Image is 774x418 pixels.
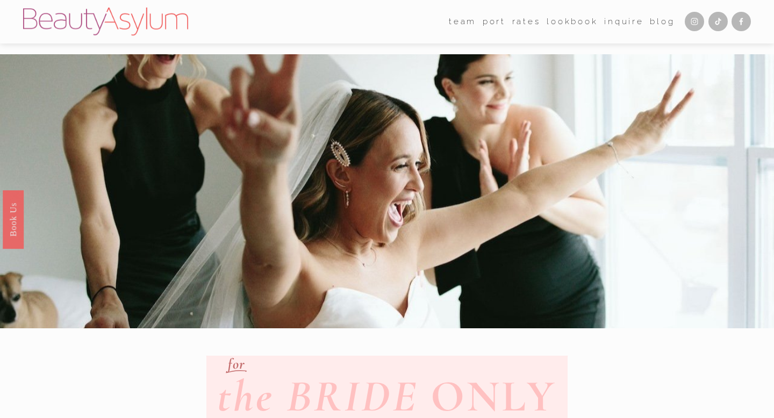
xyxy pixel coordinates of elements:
[512,13,541,30] a: Rates
[23,8,188,35] img: Beauty Asylum | Bridal Hair &amp; Makeup Charlotte &amp; Atlanta
[708,12,728,31] a: TikTok
[449,15,476,29] span: team
[228,355,245,373] em: for
[732,12,751,31] a: Facebook
[483,13,506,30] a: port
[3,190,24,249] a: Book Us
[650,13,675,30] a: Blog
[449,13,476,30] a: folder dropdown
[685,12,704,31] a: Instagram
[547,13,598,30] a: Lookbook
[604,13,644,30] a: Inquire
